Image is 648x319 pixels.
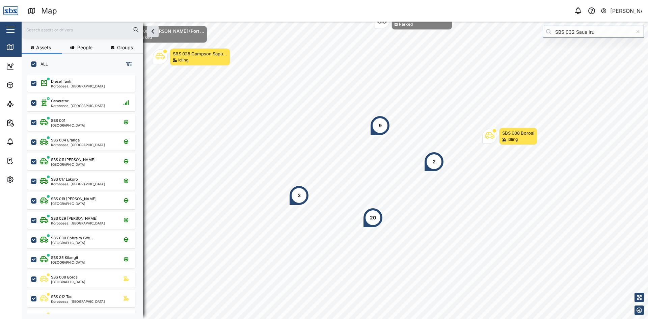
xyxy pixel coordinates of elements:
[51,124,85,127] div: [GEOGRAPHIC_DATA]
[51,300,105,303] div: Korobosea, [GEOGRAPHIC_DATA]
[482,128,537,145] div: Map marker
[77,45,92,50] span: People
[36,61,48,67] label: ALL
[18,119,40,127] div: Reports
[399,21,413,28] div: Parked
[3,3,18,18] img: Main Logo
[18,176,42,183] div: Settings
[18,81,38,89] div: Assets
[41,5,57,17] div: Map
[51,137,80,143] div: SBS 004 Eranga
[51,216,98,221] div: SBS 029 [PERSON_NAME]
[51,157,96,163] div: SBS 011 [PERSON_NAME]
[178,57,188,63] div: Idling
[18,157,36,164] div: Tasks
[51,98,69,104] div: Generator
[51,143,105,147] div: Korobosea, [GEOGRAPHIC_DATA]
[138,34,152,41] div: Parked
[134,28,204,34] div: SBS 007 [PERSON_NAME] (Port ...
[117,45,133,50] span: Groups
[51,196,97,202] div: SBS 019 [PERSON_NAME]
[370,115,390,136] div: Map marker
[51,274,79,280] div: SBS 008 Borosi
[363,208,383,228] div: Map marker
[18,44,33,51] div: Map
[18,62,48,70] div: Dashboard
[51,241,93,244] div: [GEOGRAPHIC_DATA]
[27,72,143,314] div: grid
[600,6,643,16] button: [PERSON_NAME]
[610,7,643,15] div: [PERSON_NAME]
[379,122,382,129] div: 9
[153,48,230,65] div: Map marker
[51,280,85,284] div: [GEOGRAPHIC_DATA]
[51,118,65,124] div: SBS 001
[298,192,301,199] div: 3
[51,294,73,300] div: SBS 012 Tau
[424,152,444,172] div: Map marker
[51,235,93,241] div: SBS 030 Ephraim (We...
[289,185,309,206] div: Map marker
[18,138,38,145] div: Alarms
[51,84,105,88] div: Korobosea, [GEOGRAPHIC_DATA]
[433,158,436,165] div: 2
[51,182,105,186] div: Korobosea, [GEOGRAPHIC_DATA]
[51,202,97,205] div: [GEOGRAPHIC_DATA]
[51,261,85,264] div: [GEOGRAPHIC_DATA]
[22,22,648,319] canvas: Map
[18,100,34,108] div: Sites
[508,136,518,143] div: Idling
[51,221,105,225] div: Korobosea, [GEOGRAPHIC_DATA]
[114,26,207,43] div: Map marker
[51,163,96,166] div: [GEOGRAPHIC_DATA]
[36,45,51,50] span: Assets
[502,130,534,136] div: SBS 008 Borosi
[26,25,139,35] input: Search assets or drivers
[51,79,71,84] div: Diesel Tank
[51,177,78,182] div: SBS 017 Lakoro
[543,26,644,38] input: Search by People, Asset, Geozone or Place
[51,104,105,107] div: Korobosea, [GEOGRAPHIC_DATA]
[51,255,78,261] div: SBS 35 Kilangit
[173,50,227,57] div: SBS 025 Campson Sapu...
[370,214,376,221] div: 20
